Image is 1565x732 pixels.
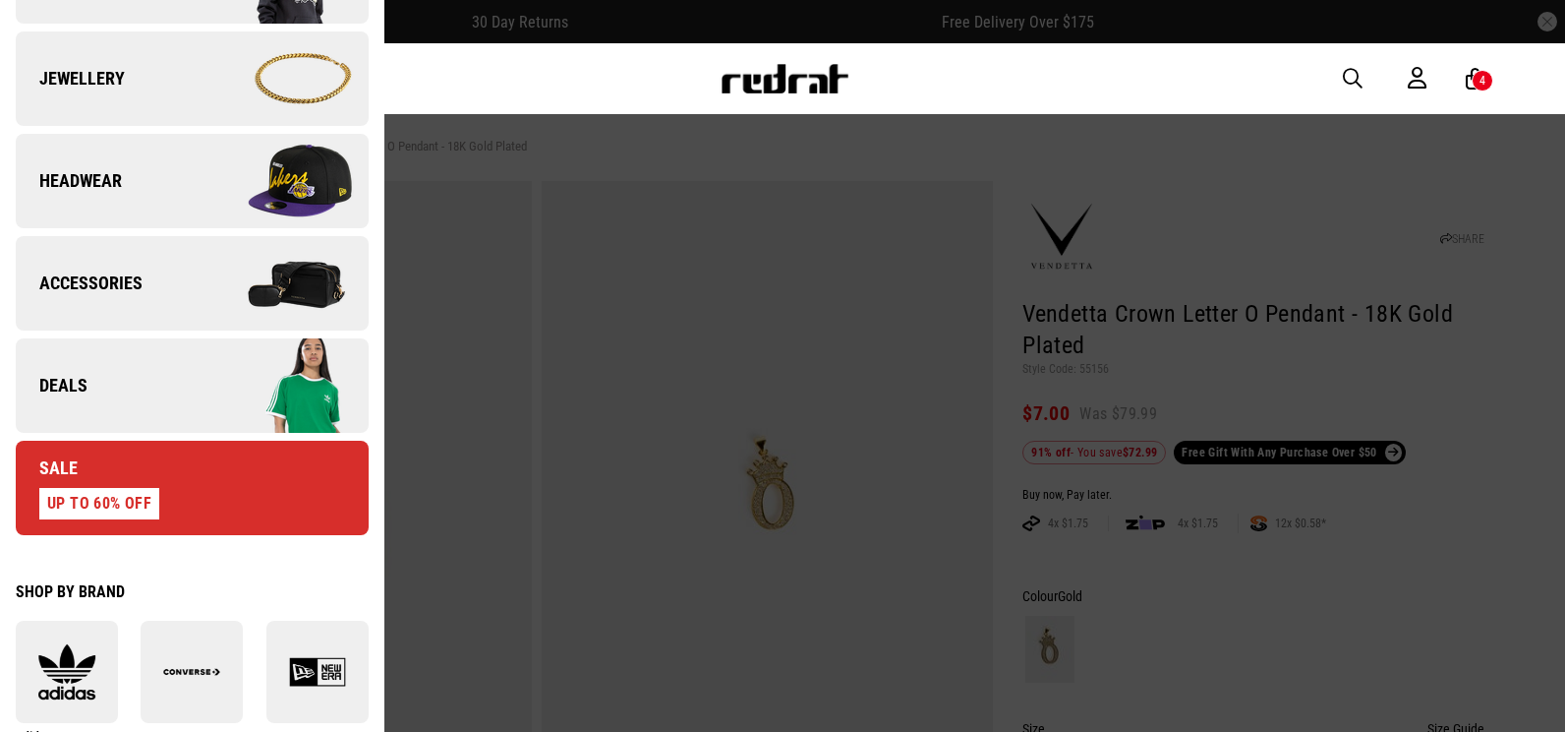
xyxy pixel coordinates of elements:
img: Redrat logo [720,64,849,93]
a: Headwear Company [16,134,369,228]
button: Open LiveChat chat widget [16,8,75,67]
img: New Era [266,643,369,701]
a: Sale UP TO 60% OFF [16,441,369,535]
img: Company [192,30,368,128]
img: Company [192,132,368,230]
img: Converse [141,643,243,701]
a: Deals Company [16,338,369,433]
span: Jewellery [16,67,125,91]
span: Sale [16,457,78,480]
img: Company [192,336,368,435]
span: Accessories [16,272,143,295]
div: UP TO 60% OFF [39,488,159,519]
a: 4 [1466,69,1484,90]
div: Shop by Brand [16,582,369,601]
span: Headwear [16,169,122,193]
div: 4 [1479,74,1485,88]
span: Deals [16,374,87,397]
a: Accessories Company [16,236,369,331]
a: Jewellery Company [16,31,369,126]
img: Company [192,234,368,333]
img: adidas [16,643,118,701]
